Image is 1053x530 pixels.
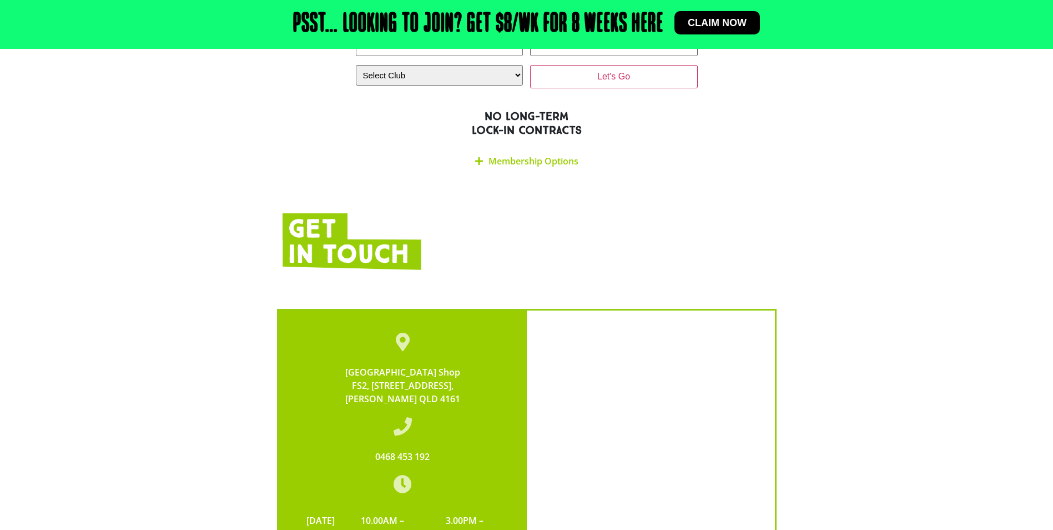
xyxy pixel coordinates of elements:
h2: Psst… Looking to join? Get $8/wk for 8 weeks here [293,11,663,38]
a: [GEOGRAPHIC_DATA] ShopFS2, [STREET_ADDRESS],[PERSON_NAME] QLD 4161 [345,366,460,405]
span: Claim now [688,18,747,28]
a: Membership Options [488,155,578,167]
h2: NO LONG-TERM LOCK-IN CONTRACTS [283,109,771,137]
div: Membership Options [356,148,698,174]
a: 0468 453 192 [375,451,430,463]
input: Let's Go [530,65,698,88]
a: Claim now [674,11,760,34]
